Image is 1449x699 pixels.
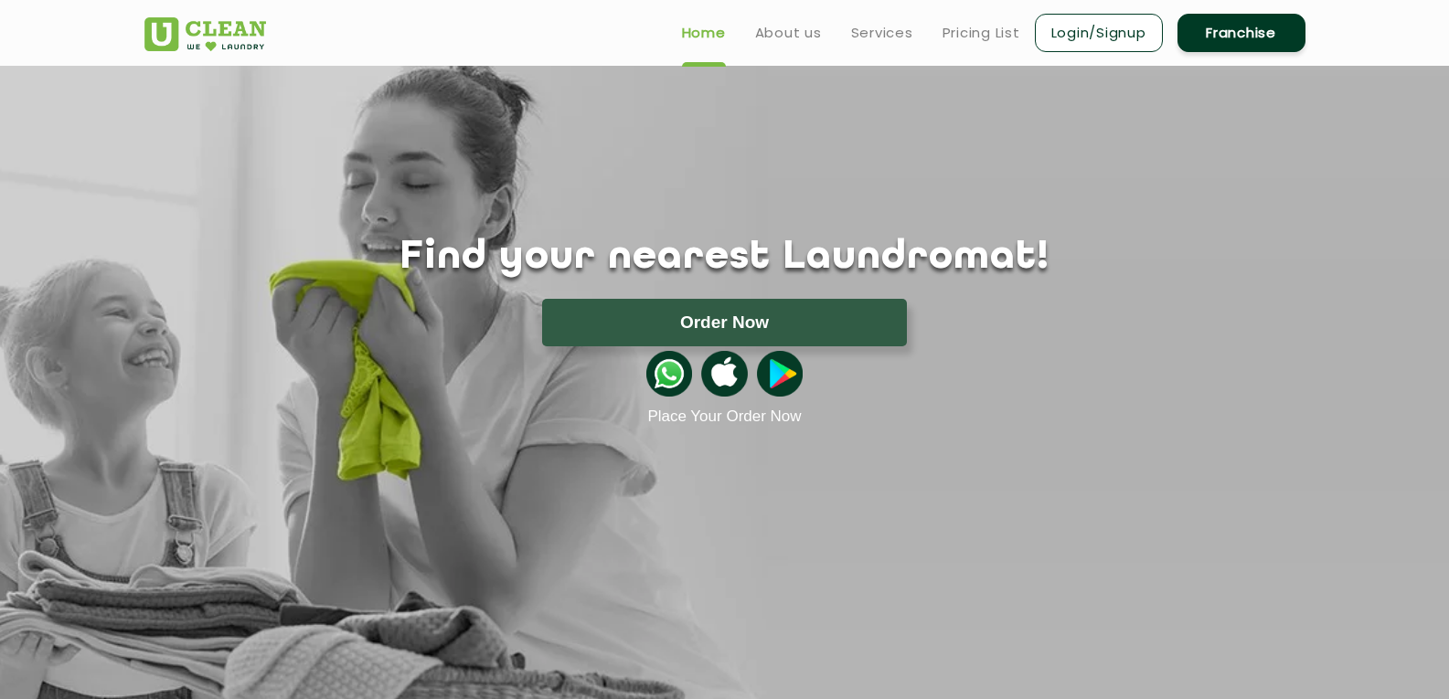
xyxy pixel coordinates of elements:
a: Place Your Order Now [647,408,801,426]
h1: Find your nearest Laundromat! [131,235,1319,281]
img: playstoreicon.png [757,351,803,397]
a: Home [682,22,726,44]
button: Order Now [542,299,907,346]
a: Pricing List [943,22,1020,44]
img: apple-icon.png [701,351,747,397]
img: whatsappicon.png [646,351,692,397]
a: Services [851,22,913,44]
a: About us [755,22,822,44]
a: Login/Signup [1035,14,1163,52]
img: UClean Laundry and Dry Cleaning [144,17,266,51]
a: Franchise [1177,14,1305,52]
